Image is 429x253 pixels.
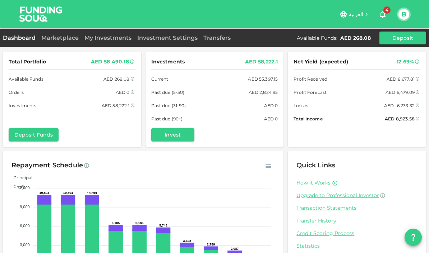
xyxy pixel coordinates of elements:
a: Transfer History [296,218,418,224]
span: Investments [9,102,36,109]
span: Upgrade to Professional Investor [296,192,379,199]
tspan: 6,000 [20,224,30,228]
div: AED 58,490.18 [91,57,129,66]
button: Deposit [379,32,426,44]
div: AED 8,923.58 [385,115,415,123]
div: AED 268.08 [103,75,130,83]
span: Total Income [294,115,322,123]
div: AED 58,222.1 [102,102,130,109]
span: Principal [8,175,32,180]
button: question [405,229,422,246]
div: AED 6,479.09 [386,89,415,96]
span: العربية [349,11,363,18]
span: Available Funds [9,75,43,83]
div: Available Funds : [297,34,337,42]
tspan: 9,000 [20,205,30,209]
div: 12.69% [397,57,414,66]
span: 4 [383,6,391,14]
tspan: 3,000 [20,243,30,247]
span: Current [151,75,169,83]
span: Past due (90+) [151,115,183,123]
div: AED 58,222.1 [245,57,278,66]
button: Deposit Funds [9,128,59,141]
a: My Investments [82,34,134,41]
a: Statistics [296,243,418,249]
a: Credit Scoring Process [296,230,418,237]
button: 4 [375,7,390,22]
div: AED 268.08 [340,34,371,42]
button: B [398,9,409,20]
a: Marketplace [38,34,82,41]
span: Profit Received [294,75,327,83]
a: Upgrade to Professional Investor [296,192,418,199]
span: Quick Links [296,161,335,169]
div: AED 0 [264,115,278,123]
span: Total Portfolio [9,57,46,66]
a: Investment Settings [134,34,200,41]
div: AED -6,233.32 [384,102,415,109]
a: Transfers [200,34,234,41]
div: AED 0 [116,89,130,96]
a: Dashboard [3,34,38,41]
span: Profit [8,184,26,190]
span: Profit Forecast [294,89,327,96]
span: Net Yield (expected) [294,57,348,66]
div: AED 2,824.95 [249,89,278,96]
a: How it Works [296,180,331,186]
div: AED 8,677.81 [387,75,415,83]
span: Losses [294,102,308,109]
span: Past due (5-30) [151,89,185,96]
div: AED 55,397.15 [248,75,278,83]
button: Invest [151,128,194,141]
tspan: 12,000 [18,186,30,190]
span: Investments [151,57,185,66]
div: AED 0 [264,102,278,109]
span: Orders [9,89,24,96]
span: Past due (31-90) [151,102,186,109]
div: Repayment Schedule [11,160,83,171]
a: Transaction Statements [296,205,418,211]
